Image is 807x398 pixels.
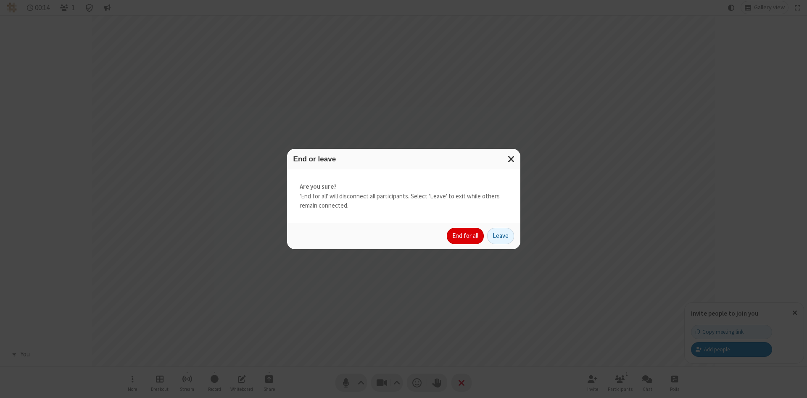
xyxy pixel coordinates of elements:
button: End for all [447,228,484,245]
strong: Are you sure? [300,182,508,192]
button: Close modal [503,149,520,169]
h3: End or leave [293,155,514,163]
div: 'End for all' will disconnect all participants. Select 'Leave' to exit while others remain connec... [287,169,520,223]
button: Leave [487,228,514,245]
